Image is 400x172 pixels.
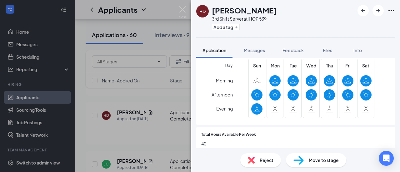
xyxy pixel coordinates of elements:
span: Sun [251,62,262,69]
button: PlusAdd a tag [212,24,240,30]
span: Reject [260,157,273,164]
span: Messages [244,47,265,53]
span: Day [225,62,233,69]
span: Files [323,47,332,53]
span: Application [202,47,226,53]
span: 40 [201,140,390,147]
svg: Ellipses [387,7,395,14]
span: Mon [269,62,281,69]
svg: ArrowLeftNew [359,7,367,14]
div: Open Intercom Messenger [379,151,394,166]
span: Afternoon [212,89,233,100]
button: ArrowLeftNew [357,5,369,16]
span: Thu [324,62,335,69]
span: Total Hours Available Per Week [201,132,256,138]
svg: ArrowRight [374,7,382,14]
span: Morning [216,75,233,86]
span: Tue [287,62,299,69]
span: Fri [342,62,353,69]
span: Evening [216,103,233,114]
span: Info [353,47,362,53]
button: ArrowRight [372,5,384,16]
span: Sat [360,62,372,69]
span: Wed [306,62,317,69]
div: 3rd Shift Server at IHOP 539 [212,16,277,22]
h1: [PERSON_NAME] [212,5,277,16]
span: Feedback [282,47,304,53]
svg: Plus [234,25,238,29]
span: Move to stage [309,157,339,164]
div: HD [199,8,206,14]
